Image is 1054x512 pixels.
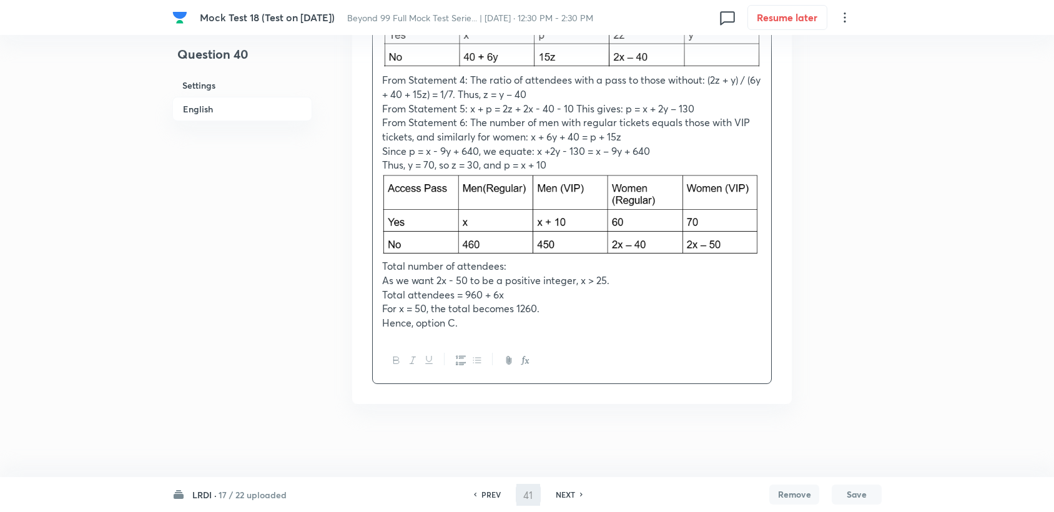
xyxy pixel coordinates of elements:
p: From Statement 6: The number of men with regular tickets equals those with VIP tickets, and simil... [382,116,762,144]
button: Remove [769,485,819,505]
p: Since p = x - 9y + 640, we equate: x +2y - 130 = x – 9y + 640 [382,144,762,159]
img: Company Logo [172,10,187,25]
p: As we want 2x - 50 to be a positive integer, x > 25. [382,273,762,288]
img: 04-09-25-11:21:10-AM [382,172,762,255]
h6: NEXT [556,489,575,500]
p: From Statement 5: x + p = 2z + 2x - 40 - 10 This gives: p = x + 2y – 130 [382,102,762,116]
p: Hence, option C. [382,316,762,330]
button: Save [832,485,882,505]
h6: LRDI · [192,488,217,501]
span: Beyond 99 Full Mock Test Serie... | [DATE] · 12:30 PM - 2:30 PM [347,12,593,24]
h4: Question 40 [172,45,312,74]
span: Mock Test 18 (Test on [DATE]) [200,11,335,24]
p: Total number of attendees: [382,259,762,273]
h6: Settings [172,74,312,97]
p: Thus, y = 70, so z = 30, and p = x + 10 [382,158,762,172]
h6: PREV [481,489,501,500]
h6: 17 / 22 uploaded [219,488,287,501]
button: Resume later [747,5,827,30]
p: For x = 50, the total becomes 1260. [382,302,762,316]
a: Company Logo [172,10,190,25]
h6: English [172,97,312,121]
p: Total attendees = 960 + 6x [382,288,762,302]
p: From Statement 4: The ratio of attendees with a pass to those without: (2z + y) / (6y + 40 + 15z)... [382,73,762,101]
